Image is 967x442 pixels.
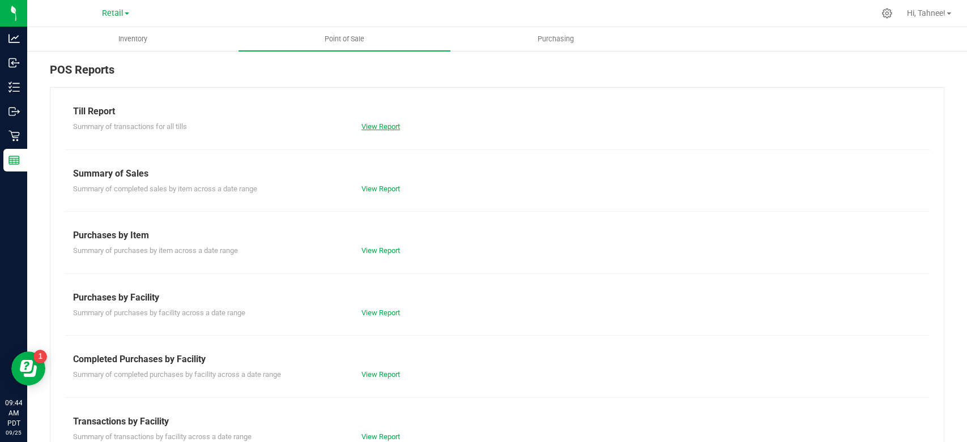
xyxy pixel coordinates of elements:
inline-svg: Retail [8,130,20,141]
div: Manage settings [880,8,894,19]
span: Purchasing [522,34,589,44]
div: POS Reports [50,61,944,87]
span: Summary of transactions by facility across a date range [73,432,252,441]
div: Purchases by Item [73,229,921,242]
iframe: Resource center unread badge [33,350,47,363]
a: View Report [361,308,400,317]
span: Hi, Tahnee! [907,8,945,18]
a: View Report [361,370,400,379]
div: Transactions by Facility [73,415,921,428]
span: Inventory [103,34,163,44]
span: Summary of completed purchases by facility across a date range [73,370,281,379]
inline-svg: Inventory [8,81,20,93]
span: Retail [102,8,123,18]
div: Purchases by Facility [73,291,921,304]
span: Summary of transactions for all tills [73,122,187,131]
a: Purchasing [450,27,662,51]
iframe: Resource center [11,351,45,385]
a: Point of Sale [238,27,450,51]
span: Summary of purchases by facility across a date range [73,308,245,317]
p: 09:44 AM PDT [5,398,22,428]
p: 09/25 [5,428,22,437]
a: View Report [361,246,400,255]
div: Till Report [73,105,921,118]
span: Summary of completed sales by item across a date range [73,184,257,193]
inline-svg: Reports [8,155,20,166]
span: Point of Sale [309,34,380,44]
div: Completed Purchases by Facility [73,353,921,366]
a: View Report [361,432,400,441]
a: View Report [361,184,400,193]
a: Inventory [27,27,238,51]
a: View Report [361,122,400,131]
span: Summary of purchases by item across a date range [73,246,238,255]
div: Summary of Sales [73,167,921,181]
inline-svg: Inbound [8,57,20,68]
inline-svg: Outbound [8,106,20,117]
inline-svg: Analytics [8,33,20,44]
